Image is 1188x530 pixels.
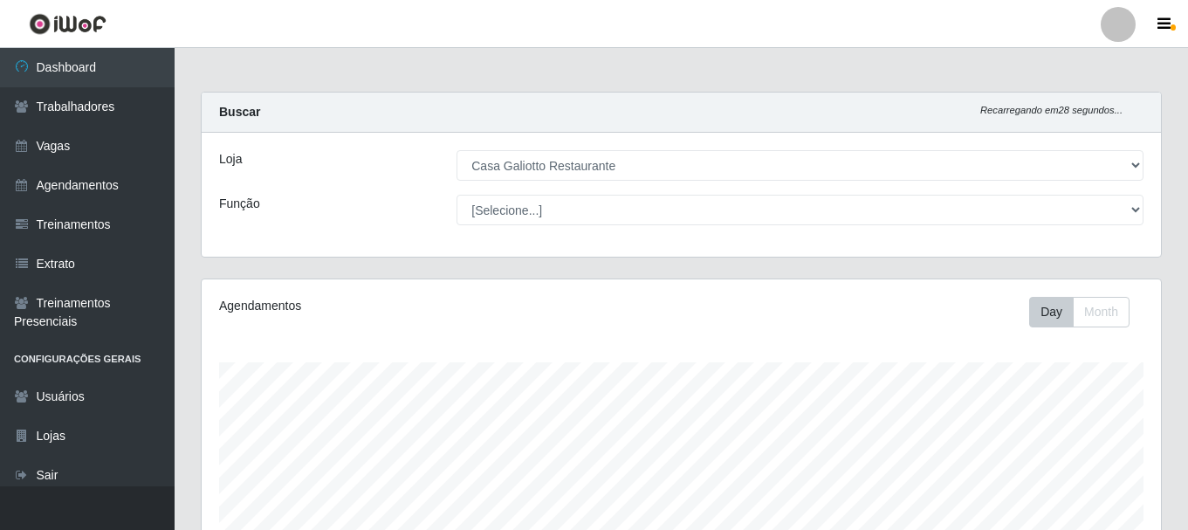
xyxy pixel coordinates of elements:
[219,105,260,119] strong: Buscar
[219,297,589,315] div: Agendamentos
[219,195,260,213] label: Função
[1029,297,1074,327] button: Day
[1029,297,1143,327] div: Toolbar with button groups
[1029,297,1130,327] div: First group
[1073,297,1130,327] button: Month
[29,13,106,35] img: CoreUI Logo
[219,150,242,169] label: Loja
[980,105,1123,115] i: Recarregando em 28 segundos...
